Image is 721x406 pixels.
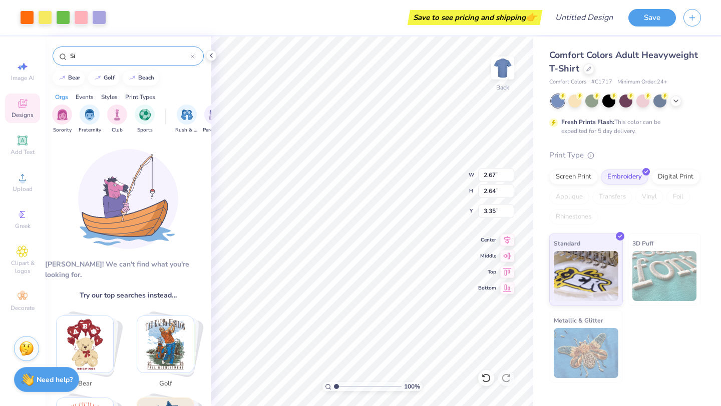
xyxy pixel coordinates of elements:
span: 👉 [526,11,537,23]
strong: Fresh Prints Flash: [561,118,614,126]
span: Sorority [53,126,72,134]
span: Upload [13,185,33,193]
img: bear [57,316,113,372]
img: Club Image [112,109,123,120]
img: Loading... [78,149,178,249]
span: bear [69,379,101,389]
button: Save [628,9,676,26]
button: filter button [107,104,127,134]
input: Try "Alpha" [69,51,191,61]
div: filter for Fraternity [79,104,101,134]
button: beach [123,70,159,85]
button: filter button [52,104,72,134]
span: 100 % [404,382,420,391]
img: Rush & Bid Image [181,109,193,120]
div: Back [496,83,509,92]
span: Standard [554,238,580,248]
span: golf [149,379,182,389]
span: Add Text [11,148,35,156]
span: Metallic & Glitter [554,315,603,325]
div: Orgs [55,92,68,101]
button: golf [88,70,119,85]
span: Minimum Order: 24 + [617,78,667,86]
span: Try our top searches instead… [80,290,177,300]
div: Print Type [549,149,701,161]
div: filter for Sorority [52,104,72,134]
div: golf [104,75,115,80]
div: filter for Club [107,104,127,134]
img: Sports Image [139,109,151,120]
input: Untitled Design [547,7,621,27]
img: Standard [554,251,618,301]
span: Clipart & logos [5,259,40,275]
div: This color can be expedited for 5 day delivery. [561,117,684,135]
img: Metallic & Glitter [554,328,618,378]
div: filter for Sports [135,104,155,134]
span: Image AI [11,74,35,82]
strong: Need help? [37,375,73,384]
div: Print Types [125,92,155,101]
img: trend_line.gif [94,75,102,81]
div: [PERSON_NAME]! We can't find what you're looking for. [45,259,211,280]
img: golf [137,316,194,372]
span: Rush & Bid [175,126,198,134]
button: filter button [135,104,155,134]
div: Transfers [592,189,632,204]
div: filter for Parent's Weekend [203,104,226,134]
div: Styles [101,92,118,101]
span: Fraternity [79,126,101,134]
div: Screen Print [549,169,598,184]
img: trend_line.gif [58,75,66,81]
div: Vinyl [635,189,663,204]
span: Sports [137,126,153,134]
div: Digital Print [651,169,700,184]
button: filter button [79,104,101,134]
button: bear [53,70,85,85]
span: Designs [12,111,34,119]
img: Fraternity Image [84,109,95,120]
span: Top [478,268,496,275]
div: bear [68,75,80,80]
div: filter for Rush & Bid [175,104,198,134]
button: filter button [175,104,198,134]
img: Parent's Weekend Image [209,109,220,120]
div: Foil [666,189,690,204]
span: Greek [15,222,31,230]
span: Bottom [478,284,496,291]
span: Comfort Colors [549,78,586,86]
span: Parent's Weekend [203,126,226,134]
span: Middle [478,252,496,259]
div: Events [76,92,94,101]
span: Center [478,236,496,243]
button: Stack Card Button bear [50,315,126,392]
img: trend_line.gif [128,75,136,81]
div: Rhinestones [549,209,598,224]
span: Comfort Colors Adult Heavyweight T-Shirt [549,49,698,74]
img: 3D Puff [632,251,697,301]
span: 3D Puff [632,238,653,248]
button: Stack Card Button golf [131,315,206,392]
div: Save to see pricing and shipping [410,10,540,25]
span: Club [112,126,123,134]
img: Sorority Image [57,109,68,120]
span: Decorate [11,304,35,312]
div: beach [138,75,154,80]
div: Applique [549,189,589,204]
div: Embroidery [601,169,648,184]
span: # C1717 [591,78,612,86]
img: Back [493,58,513,78]
button: filter button [203,104,226,134]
